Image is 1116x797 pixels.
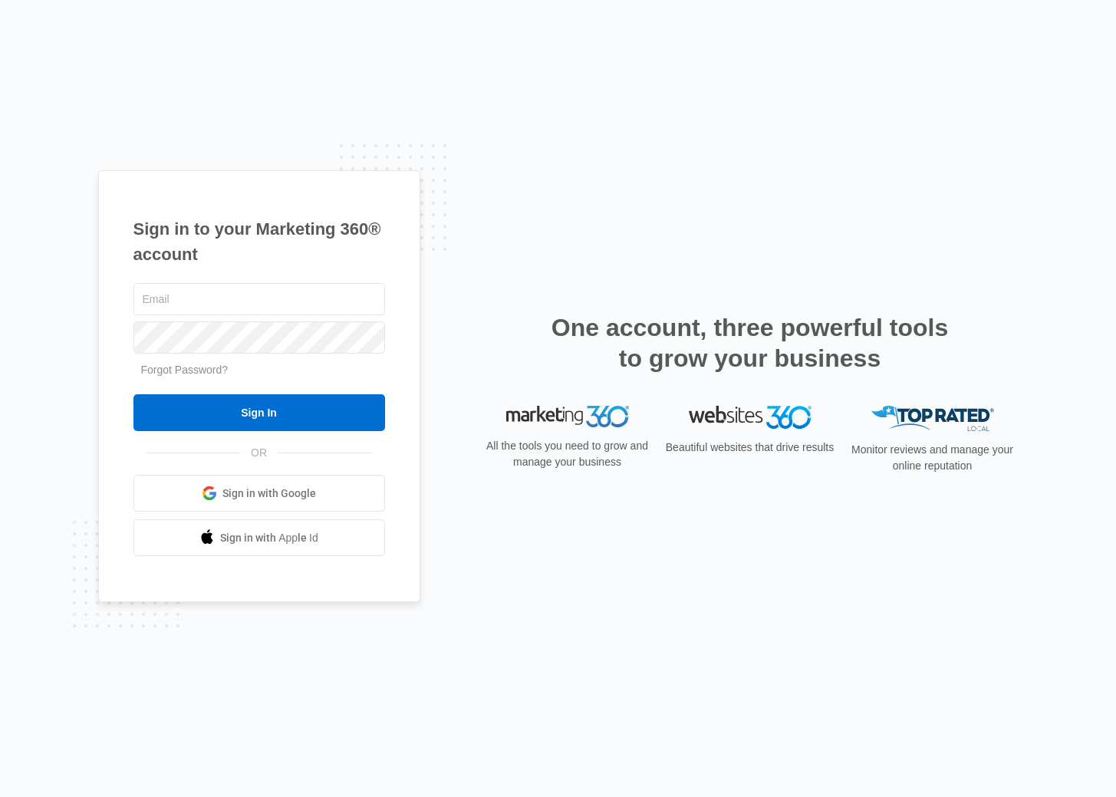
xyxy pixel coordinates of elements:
[222,486,316,502] span: Sign in with Google
[482,438,653,470] p: All the tools you need to grow and manage your business
[689,406,811,428] img: Websites 360
[240,445,278,461] span: OR
[133,394,385,431] input: Sign In
[133,475,385,512] a: Sign in with Google
[871,406,994,431] img: Top Rated Local
[133,216,385,267] h1: Sign in to your Marketing 360® account
[664,440,836,456] p: Beautiful websites that drive results
[133,519,385,556] a: Sign in with Apple Id
[220,530,318,546] span: Sign in with Apple Id
[547,312,953,374] h2: One account, three powerful tools to grow your business
[141,364,229,376] a: Forgot Password?
[133,283,385,315] input: Email
[847,442,1019,474] p: Monitor reviews and manage your online reputation
[506,406,629,427] img: Marketing 360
